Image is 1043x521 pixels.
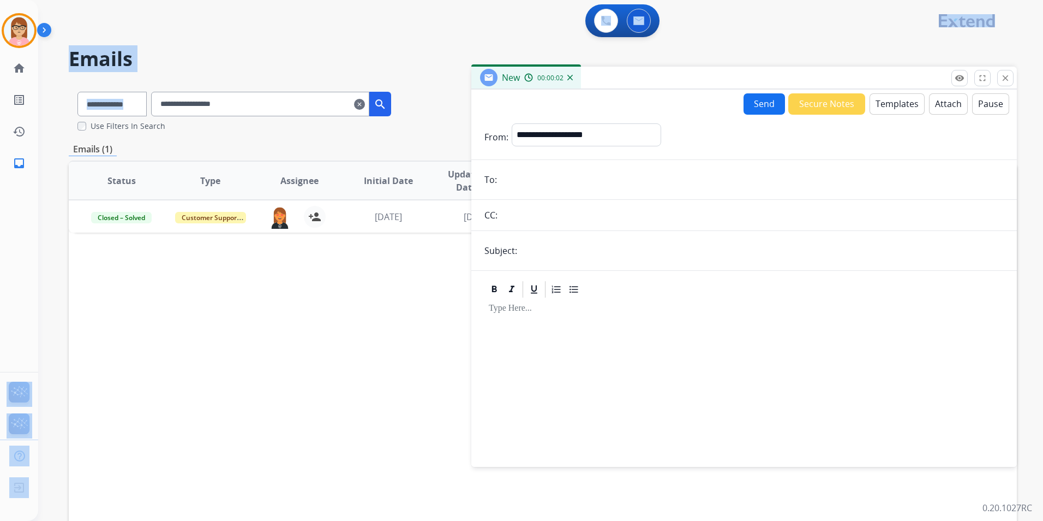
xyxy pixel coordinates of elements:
[744,93,785,115] button: Send
[548,281,565,298] div: Ordered List
[69,143,117,156] p: Emails (1)
[788,93,865,115] button: Secure Notes
[486,281,502,298] div: Bold
[464,211,491,223] span: [DATE]
[566,281,582,298] div: Bullet List
[929,93,968,115] button: Attach
[13,157,26,170] mat-icon: inbox
[364,174,413,187] span: Initial Date
[374,98,387,111] mat-icon: search
[308,210,321,223] mat-icon: person_add
[13,93,26,106] mat-icon: list_alt
[526,281,542,298] div: Underline
[972,93,1009,115] button: Pause
[537,74,564,82] span: 00:00:02
[955,73,964,83] mat-icon: remove_red_eye
[375,211,402,223] span: [DATE]
[484,209,497,222] p: CC:
[91,212,152,223] span: Closed – Solved
[13,62,26,75] mat-icon: home
[1000,73,1010,83] mat-icon: close
[982,501,1032,514] p: 0.20.1027RC
[484,173,497,186] p: To:
[502,72,520,84] span: New
[503,281,520,298] div: Italic
[870,93,925,115] button: Templates
[484,244,517,257] p: Subject:
[978,73,987,83] mat-icon: fullscreen
[200,174,220,187] span: Type
[442,168,491,194] span: Updated Date
[484,131,508,144] p: From:
[4,15,34,46] img: avatar
[175,212,246,223] span: Customer Support
[91,121,165,132] label: Use Filters In Search
[280,174,319,187] span: Assignee
[69,48,1017,70] h2: Emails
[269,206,291,229] img: agent-avatar
[107,174,136,187] span: Status
[354,98,365,111] mat-icon: clear
[13,125,26,138] mat-icon: history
